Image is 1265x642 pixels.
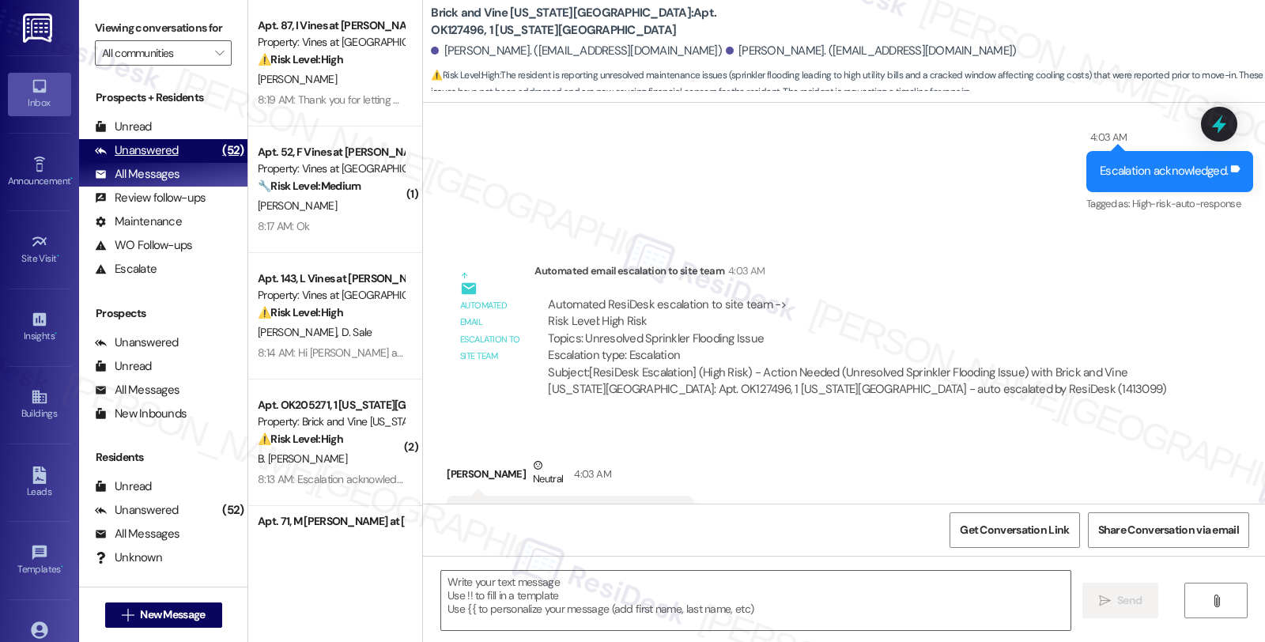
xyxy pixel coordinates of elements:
[102,40,206,66] input: All communities
[8,462,71,504] a: Leads
[95,549,162,566] div: Unknown
[548,296,1167,364] div: Automated ResiDesk escalation to site team -> Risk Level: High Risk Topics: Unresolved Sprinkler ...
[1099,595,1111,607] i: 
[960,522,1069,538] span: Get Conversation Link
[218,498,247,523] div: (52)
[95,119,152,135] div: Unread
[70,173,73,184] span: •
[1100,163,1228,179] div: Escalation acknowledged.
[258,451,347,466] span: B. [PERSON_NAME]
[95,502,179,519] div: Unanswered
[258,93,1114,107] div: 8:19 AM: Thank you for letting me know! We're looking into your next rent due date, and we'll be ...
[258,17,404,34] div: Apt. 87, I Vines at [PERSON_NAME]
[431,43,722,59] div: [PERSON_NAME]. ([EMAIL_ADDRESS][DOMAIN_NAME])
[534,262,1180,285] div: Automated email escalation to site team
[431,69,499,81] strong: ⚠️ Risk Level: High
[95,16,232,40] label: Viewing conversations for
[431,67,1265,101] span: : The resident is reporting unresolved maintenance issues (sprinkler flooding leading to high uti...
[8,383,71,426] a: Buildings
[258,52,343,66] strong: ⚠️ Risk Level: High
[258,219,309,233] div: 8:17 AM: Ok
[95,358,152,375] div: Unread
[1210,595,1222,607] i: 
[530,457,566,490] div: Neutral
[79,305,247,322] div: Prospects
[548,364,1167,398] div: Subject: [ResiDesk Escalation] (High Risk) - Action Needed (Unresolved Sprinkler Flooding Issue) ...
[258,397,404,414] div: Apt. OK205271, 1 [US_STATE][GEOGRAPHIC_DATA]
[95,142,179,159] div: Unanswered
[431,5,747,39] b: Brick and Vine [US_STATE][GEOGRAPHIC_DATA]: Apt. OK127496, 1 [US_STATE][GEOGRAPHIC_DATA]
[258,270,404,287] div: Apt. 143, L Vines at [PERSON_NAME]
[57,251,59,262] span: •
[258,287,404,304] div: Property: Vines at [GEOGRAPHIC_DATA]
[95,406,187,422] div: New Inbounds
[218,138,247,163] div: (52)
[55,328,57,339] span: •
[1098,522,1239,538] span: Share Conversation via email
[258,414,404,430] div: Property: Brick and Vine [US_STATE][GEOGRAPHIC_DATA]
[95,382,179,398] div: All Messages
[95,190,206,206] div: Review follow-ups
[1088,512,1249,548] button: Share Conversation via email
[1082,583,1159,618] button: Send
[1117,592,1142,609] span: Send
[105,602,222,628] button: New Message
[8,306,71,349] a: Insights •
[122,609,134,621] i: 
[258,198,337,213] span: [PERSON_NAME]
[258,325,342,339] span: [PERSON_NAME]
[95,237,192,254] div: WO Follow-ups
[258,432,343,446] strong: ⚠️ Risk Level: High
[950,512,1079,548] button: Get Conversation Link
[258,513,404,530] div: Apt. 71, M [PERSON_NAME] at [PERSON_NAME]
[258,144,404,160] div: Apt. 52, F Vines at [PERSON_NAME]
[61,561,63,572] span: •
[95,166,179,183] div: All Messages
[95,478,152,495] div: Unread
[95,334,179,351] div: Unanswered
[1132,197,1240,210] span: High-risk-auto-response
[8,73,71,115] a: Inbox
[1086,192,1253,215] div: Tagged as:
[23,13,55,43] img: ResiDesk Logo
[215,47,224,59] i: 
[258,72,337,86] span: [PERSON_NAME]
[1086,129,1127,145] div: 4:03 AM
[258,34,404,51] div: Property: Vines at [GEOGRAPHIC_DATA]
[8,539,71,582] a: Templates •
[140,606,205,623] span: New Message
[79,89,247,106] div: Prospects + Residents
[342,325,372,339] span: D. Sale
[79,449,247,466] div: Residents
[8,228,71,271] a: Site Visit •
[95,213,182,230] div: Maintenance
[95,526,179,542] div: All Messages
[95,261,157,278] div: Escalate
[726,43,1017,59] div: [PERSON_NAME]. ([EMAIL_ADDRESS][DOMAIN_NAME])
[258,305,343,319] strong: ⚠️ Risk Level: High
[460,297,522,365] div: Automated email escalation to site team
[570,466,610,482] div: 4:03 AM
[258,179,361,193] strong: 🔧 Risk Level: Medium
[724,262,765,279] div: 4:03 AM
[258,160,404,177] div: Property: Vines at [GEOGRAPHIC_DATA]
[447,457,693,496] div: [PERSON_NAME]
